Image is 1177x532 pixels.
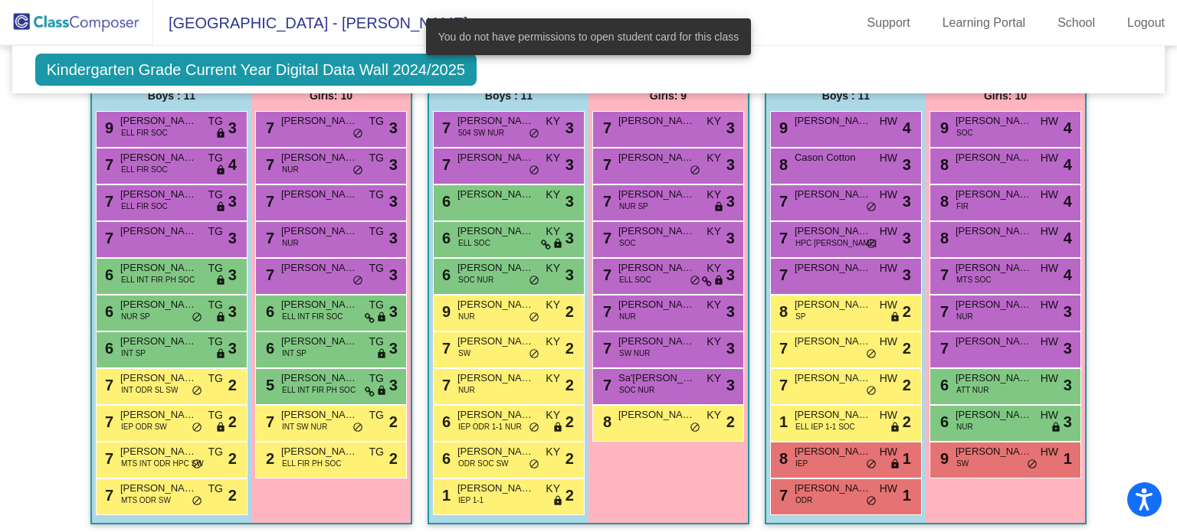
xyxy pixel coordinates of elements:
[1064,300,1072,323] span: 3
[529,165,539,177] span: do_not_disturb_alt
[262,377,274,393] span: 5
[775,119,788,136] span: 9
[369,187,384,203] span: TG
[1064,116,1072,139] span: 4
[352,128,363,140] span: do_not_disturb_alt
[795,311,805,322] span: SP
[1064,374,1072,397] span: 3
[618,260,695,276] span: [PERSON_NAME]
[101,156,113,173] span: 7
[438,340,451,357] span: 7
[438,193,451,210] span: 6
[546,334,560,350] span: KY
[1045,11,1107,35] a: School
[121,164,168,175] span: ELL FIR SOC
[438,377,451,393] span: 7
[369,297,384,313] span: TG
[599,156,611,173] span: 7
[120,150,197,165] span: [PERSON_NAME]
[262,303,274,320] span: 6
[376,348,387,361] span: lock
[120,113,197,129] span: [PERSON_NAME]
[458,237,490,249] span: ELL SOC
[956,150,1032,165] span: [PERSON_NAME]
[376,312,387,324] span: lock
[903,337,911,360] span: 2
[795,113,871,129] span: [PERSON_NAME]
[775,230,788,246] span: 7
[566,227,574,250] span: 3
[566,263,574,286] span: 3
[1041,113,1058,129] span: HW
[228,190,237,213] span: 3
[215,348,226,361] span: lock
[438,230,451,246] span: 6
[281,187,358,202] span: [PERSON_NAME]
[1041,260,1058,276] span: HW
[566,337,574,360] span: 2
[457,260,534,276] span: [PERSON_NAME]
[546,260,560,276] span: KY
[599,119,611,136] span: 7
[352,422,363,434] span: do_not_disturb_alt
[707,260,721,276] span: KY
[546,407,560,423] span: KY
[389,410,398,433] span: 2
[352,165,363,177] span: do_not_disturb_alt
[618,334,695,349] span: [PERSON_NAME]
[880,113,897,129] span: HW
[389,374,398,397] span: 3
[936,193,949,210] span: 8
[599,230,611,246] span: 7
[795,407,871,423] span: [PERSON_NAME]
[880,187,897,203] span: HW
[281,150,358,165] span: [PERSON_NAME]
[726,337,735,360] span: 3
[438,303,451,320] span: 9
[936,377,949,393] span: 6
[215,275,226,287] span: lock
[618,150,695,165] span: [PERSON_NAME]
[618,297,695,312] span: [PERSON_NAME]
[251,80,411,111] div: Girls: 10
[795,370,871,386] span: [PERSON_NAME]
[101,413,113,430] span: 7
[936,266,949,283] span: 7
[690,165,700,177] span: do_not_disturb_alt
[282,348,307,359] span: INT SP
[1115,11,1177,35] a: Logout
[766,80,926,111] div: Boys : 11
[389,190,398,213] span: 3
[546,297,560,313] span: KY
[369,150,384,166] span: TG
[566,153,574,176] span: 3
[228,116,237,139] span: 3
[599,303,611,320] span: 7
[599,377,611,393] span: 7
[458,127,504,139] span: 504 SW NUR
[936,230,949,246] span: 8
[208,150,223,166] span: TG
[1064,263,1072,286] span: 4
[529,422,539,434] span: do_not_disturb_alt
[546,150,560,166] span: KY
[936,413,949,430] span: 6
[458,274,493,286] span: SOC NUR
[956,370,1032,386] span: [PERSON_NAME]
[956,334,1032,349] span: [PERSON_NAME]
[956,187,1032,202] span: [PERSON_NAME]
[101,340,113,357] span: 6
[619,384,654,396] span: SOC NUR
[120,224,197,239] span: [PERSON_NAME]
[121,311,150,322] span: NUR SP
[726,153,735,176] span: 3
[121,127,168,139] span: ELL FIR SOC
[262,230,274,246] span: 7
[707,113,721,129] span: KY
[101,230,113,246] span: 7
[566,300,574,323] span: 2
[890,312,900,324] span: lock
[208,334,223,350] span: TG
[795,187,871,202] span: [PERSON_NAME]
[281,113,358,129] span: [PERSON_NAME] [PERSON_NAME]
